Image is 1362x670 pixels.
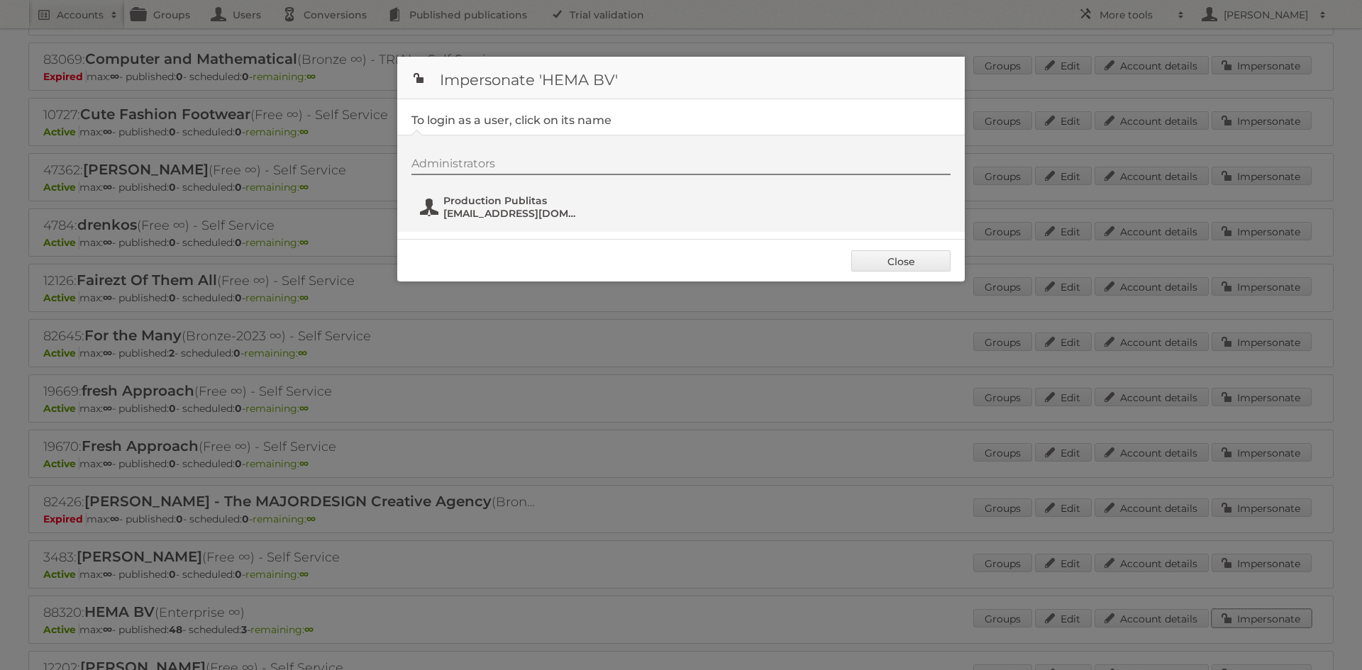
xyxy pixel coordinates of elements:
div: Administrators [411,157,951,175]
span: [EMAIL_ADDRESS][DOMAIN_NAME] [443,207,581,220]
button: Production Publitas [EMAIL_ADDRESS][DOMAIN_NAME] [419,193,585,221]
a: Close [851,250,951,272]
span: Production Publitas [443,194,581,207]
h1: Impersonate 'HEMA BV' [397,57,965,99]
legend: To login as a user, click on its name [411,113,611,127]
